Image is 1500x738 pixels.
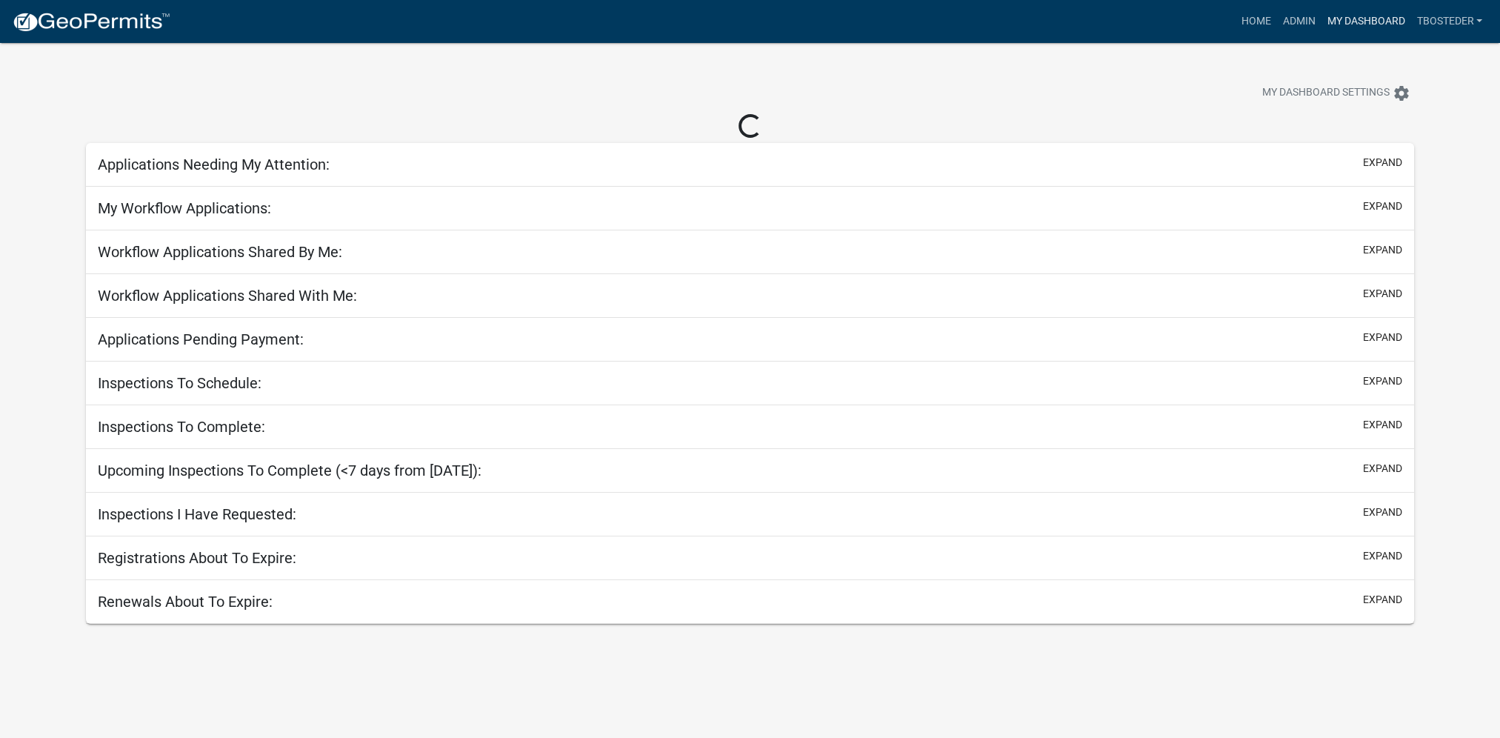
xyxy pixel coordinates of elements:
h5: Applications Needing My Attention: [98,156,330,173]
h5: Inspections To Complete: [98,418,265,436]
h5: Inspections To Schedule: [98,374,261,392]
h5: Upcoming Inspections To Complete (<7 days from [DATE]): [98,462,481,479]
button: My Dashboard Settingssettings [1250,79,1422,107]
h5: Workflow Applications Shared By Me: [98,243,342,261]
a: Admin [1276,7,1321,36]
button: expand [1363,505,1402,520]
button: expand [1363,330,1402,345]
i: settings [1393,84,1410,102]
button: expand [1363,242,1402,258]
h5: Workflow Applications Shared With Me: [98,287,357,305]
button: expand [1363,286,1402,302]
h5: My Workflow Applications: [98,199,271,217]
span: My Dashboard Settings [1262,84,1390,102]
button: expand [1363,461,1402,476]
h5: Renewals About To Expire: [98,593,273,611]
a: My Dashboard [1321,7,1410,36]
a: Home [1235,7,1276,36]
button: expand [1363,592,1402,608]
h5: Registrations About To Expire: [98,549,296,567]
button: expand [1363,199,1402,214]
button: expand [1363,373,1402,389]
button: expand [1363,155,1402,170]
h5: Inspections I Have Requested: [98,505,296,523]
a: tbosteder [1410,7,1488,36]
button: expand [1363,417,1402,433]
h5: Applications Pending Payment: [98,330,304,348]
button: expand [1363,548,1402,564]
